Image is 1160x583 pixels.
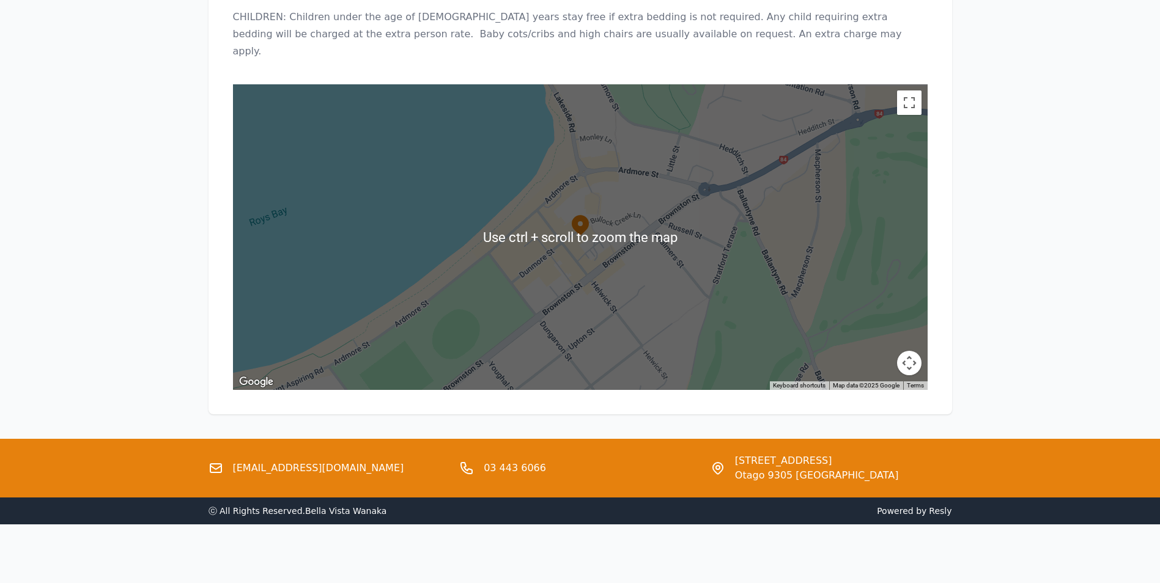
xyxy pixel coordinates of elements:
[209,506,387,516] span: ⓒ All Rights Reserved. Bella Vista Wanaka
[897,351,922,375] button: Map camera controls
[735,453,899,468] span: [STREET_ADDRESS]
[929,506,951,516] a: Resly
[484,461,546,475] a: 03 443 6066
[773,381,826,390] button: Keyboard shortcuts
[833,382,900,389] span: Map data ©2025 Google
[897,90,922,115] button: Toggle fullscreen view
[907,382,924,389] a: Terms (opens in new tab)
[236,374,276,390] img: Google
[236,374,276,390] a: Click to see this area on Google Maps
[233,461,404,475] a: [EMAIL_ADDRESS][DOMAIN_NAME]
[735,468,899,483] span: Otago 9305 [GEOGRAPHIC_DATA]
[585,505,952,517] span: Powered by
